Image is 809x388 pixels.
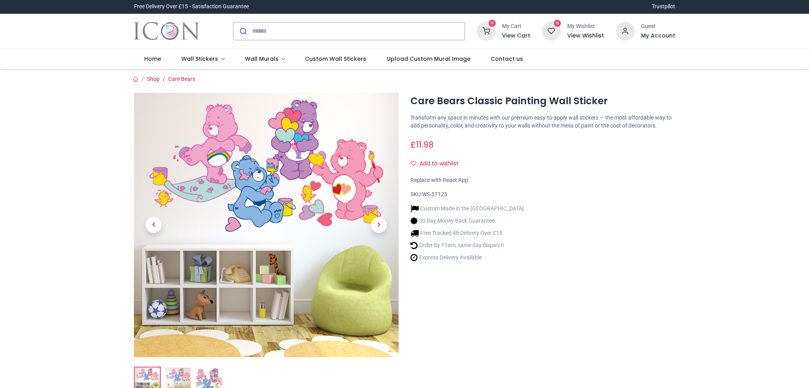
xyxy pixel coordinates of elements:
a: My Account [641,32,675,40]
a: 0 [542,27,561,34]
li: Express Delivery Available [410,253,524,262]
span: Wall Stickers [181,55,218,63]
a: Logo of Icon Wall Stickers [134,20,199,42]
a: Previous [134,132,173,317]
div: My Wishlist [567,22,604,30]
a: View Cart [502,32,530,40]
div: Guest [641,22,675,30]
span: WS-57125 [422,191,447,197]
p: Transform any space in minutes with our premium easy-to-apply wall stickers — the most affordable... [410,114,675,129]
span: Upload Custom Mural Image [387,55,470,63]
span: Wall Murals [245,55,278,63]
li: Order by 11am, same day dispatch [410,241,524,249]
sup: 0 [489,20,496,27]
a: View Wishlist [567,32,604,40]
a: Wall Murals [235,49,295,69]
div: Free Delivery Over £15 - Satisfaction Guarantee [134,3,249,11]
div: My Cart [502,22,530,30]
span: Previous [146,217,162,233]
span: 11.98 [416,139,434,150]
li: Custom Made in the [GEOGRAPHIC_DATA] [410,204,524,213]
span: Contact us [491,55,523,63]
li: 30 Day Money Back Guarantee [410,217,524,225]
span: Next [371,217,387,233]
button: Submit [233,22,252,40]
a: Next [359,132,399,317]
span: Custom Wall Stickers [305,55,366,63]
span: £ [410,139,434,150]
div: SKU: [410,191,675,199]
h1: Care Bears Classic Painting Wall Sticker [410,94,675,108]
img: Icon Wall Stickers [134,20,199,42]
img: Care Bears Classic Painting Wall Sticker [134,93,399,357]
a: Wall Stickers [171,49,235,69]
a: 0 [477,27,496,34]
a: Shop [147,76,160,82]
i: Add to wishlist [411,161,416,166]
div: Replace with React App. [410,176,675,184]
span: Home [144,55,161,63]
sup: 0 [554,20,561,27]
a: Care Bears [168,76,195,82]
a: Trustpilot [652,3,675,11]
li: Free Tracked 48 Delivery Over £15 [410,229,524,237]
button: Add to wishlistAdd to wishlist [410,157,465,171]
